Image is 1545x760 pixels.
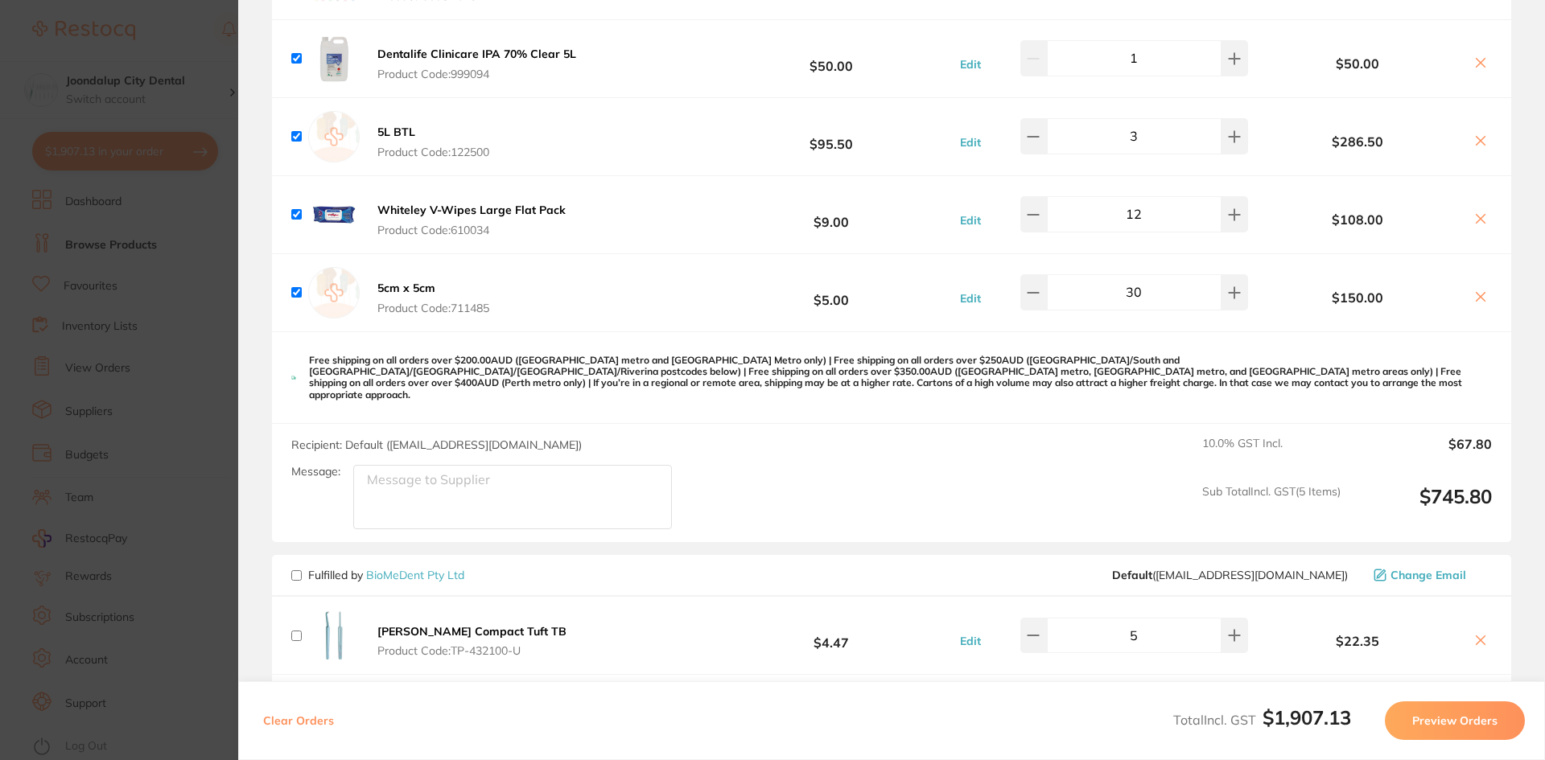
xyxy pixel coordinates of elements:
img: OTVvemQ5cA [308,33,360,84]
button: [PERSON_NAME] Compact Tuft TB Product Code:TP-432100-U [373,624,571,658]
b: Dentalife Clinicare IPA 70% Clear 5L [377,47,576,61]
b: $95.50 [711,121,951,151]
button: Clear Orders [258,701,339,740]
b: $9.00 [711,199,951,229]
b: $22.35 [1252,634,1463,648]
button: Edit [955,57,986,72]
span: Product Code: 711485 [377,302,489,314]
button: Preview Orders [1385,701,1525,740]
button: Edit [955,634,986,648]
button: Edit [955,291,986,306]
b: $5.00 [711,277,951,307]
span: Product Code: 999094 [377,68,576,80]
span: Sub Total Incl. GST ( 5 Items) [1202,485,1341,529]
span: 10.0 % GST Incl. [1202,437,1341,472]
button: Edit [955,135,986,150]
img: cHg0dnRzcQ [308,610,360,661]
span: Total Incl. GST [1173,712,1351,728]
span: Change Email [1390,569,1466,581]
img: empty.jpg [308,267,360,318]
b: Default [1112,568,1152,582]
span: Product Code: TP-432100-U [377,644,566,657]
button: Edit [955,213,986,228]
button: Change Email [1369,568,1492,582]
b: 5cm x 5cm [377,281,435,295]
span: Product Code: 122500 [377,146,489,158]
button: Whiteley V-Wipes Large Flat Pack Product Code:610034 [373,203,571,236]
p: Fulfilled by [308,569,464,581]
b: [PERSON_NAME] Compact Tuft TB [377,624,566,639]
b: $286.50 [1252,134,1463,149]
output: $745.80 [1353,485,1492,529]
b: $4.47 [711,621,951,651]
b: $150.00 [1252,290,1463,305]
img: empty.jpg [308,111,360,162]
button: 5L BTL Product Code:122500 [373,125,494,158]
span: Product Code: 610034 [377,224,566,236]
b: 5L BTL [377,125,415,139]
output: $67.80 [1353,437,1492,472]
button: 5cm x 5cm Product Code:711485 [373,281,494,314]
p: Free shipping on all orders over $200.00AUD ([GEOGRAPHIC_DATA] metro and [GEOGRAPHIC_DATA] Metro ... [309,355,1492,401]
span: sales@biomedent.com.au [1112,569,1348,581]
a: BioMeDent Pty Ltd [366,568,464,582]
span: Recipient: Default ( [EMAIL_ADDRESS][DOMAIN_NAME] ) [291,438,582,452]
b: Whiteley V-Wipes Large Flat Pack [377,203,566,217]
b: $108.00 [1252,212,1463,227]
button: Dentalife Clinicare IPA 70% Clear 5L Product Code:999094 [373,47,581,80]
label: Message: [291,465,340,479]
b: $50.00 [711,43,951,73]
img: ZDN3YjhkbA [308,189,360,240]
b: $50.00 [1252,56,1463,71]
b: $1,907.13 [1263,705,1351,729]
